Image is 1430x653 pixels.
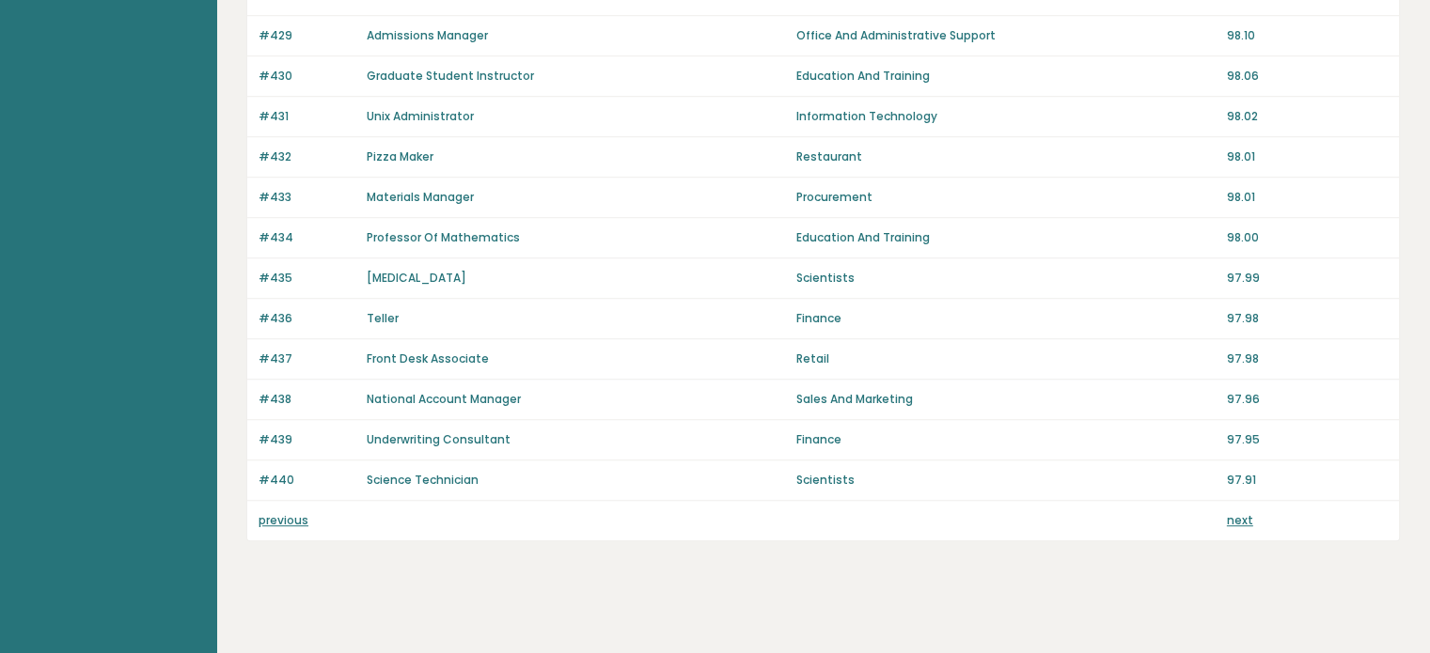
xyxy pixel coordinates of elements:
p: Scientists [796,270,1215,287]
p: 97.91 [1227,472,1388,489]
p: #438 [259,391,355,408]
p: Procurement [796,189,1215,206]
p: 98.01 [1227,189,1388,206]
p: 97.98 [1227,310,1388,327]
p: Education And Training [796,229,1215,246]
a: Professor Of Mathematics [367,229,520,245]
a: Unix Administrator [367,108,474,124]
p: Education And Training [796,68,1215,85]
p: #432 [259,148,355,165]
a: National Account Manager [367,391,521,407]
p: #433 [259,189,355,206]
p: 98.06 [1227,68,1388,85]
p: Sales And Marketing [796,391,1215,408]
a: Underwriting Consultant [367,431,511,447]
a: next [1227,512,1253,528]
p: 98.10 [1227,27,1388,44]
a: Science Technician [367,472,479,488]
a: Pizza Maker [367,148,433,164]
p: #437 [259,350,355,367]
p: #439 [259,431,355,448]
p: Finance [796,310,1215,327]
a: Front Desk Associate [367,350,489,366]
p: #434 [259,229,355,246]
a: Graduate Student Instructor [367,68,534,84]
p: 97.95 [1227,431,1388,448]
p: Scientists [796,472,1215,489]
p: #430 [259,68,355,85]
p: Finance [796,431,1215,448]
p: Restaurant [796,148,1215,165]
a: Teller [367,310,399,326]
p: 97.98 [1227,350,1388,367]
p: 98.01 [1227,148,1388,165]
a: [MEDICAL_DATA] [367,270,466,286]
a: previous [259,512,308,528]
p: 97.96 [1227,391,1388,408]
a: Admissions Manager [367,27,488,43]
p: 97.99 [1227,270,1388,287]
p: Information Technology [796,108,1215,125]
p: #440 [259,472,355,489]
a: Materials Manager [367,189,474,205]
p: Retail [796,350,1215,367]
p: 98.00 [1227,229,1388,246]
p: #429 [259,27,355,44]
p: Office And Administrative Support [796,27,1215,44]
p: 98.02 [1227,108,1388,125]
p: #431 [259,108,355,125]
p: #436 [259,310,355,327]
p: #435 [259,270,355,287]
